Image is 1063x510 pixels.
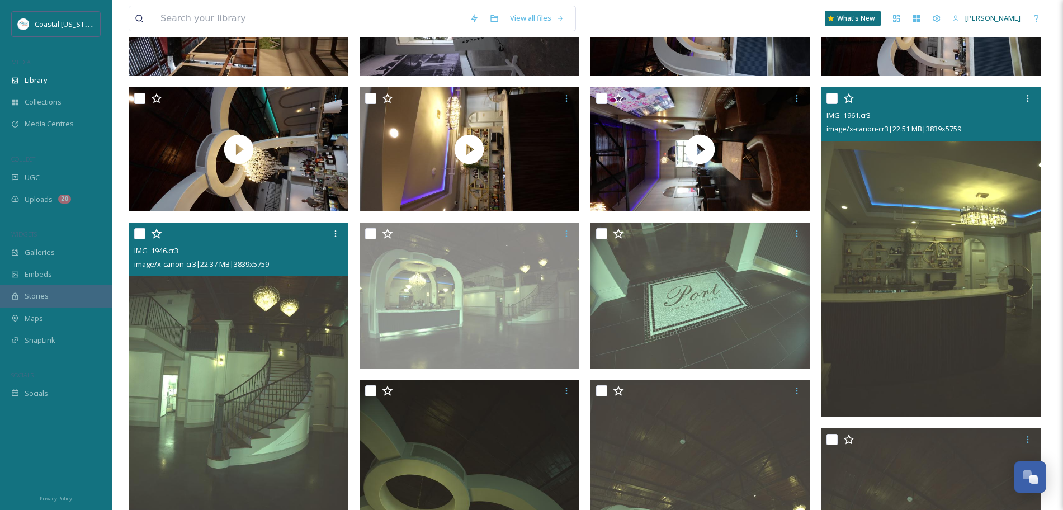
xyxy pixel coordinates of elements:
[25,269,52,280] span: Embeds
[155,6,464,31] input: Search your library
[826,124,961,134] span: image/x-canon-cr3 | 22.51 MB | 3839 x 5759
[40,495,72,502] span: Privacy Policy
[360,87,579,211] img: thumbnail
[25,119,74,129] span: Media Centres
[826,110,871,120] span: IMG_1961.cr3
[25,388,48,399] span: Socials
[40,491,72,504] a: Privacy Policy
[590,87,810,211] img: thumbnail
[965,13,1021,23] span: [PERSON_NAME]
[11,371,34,379] span: SOCIALS
[129,87,348,211] img: thumbnail
[25,313,43,324] span: Maps
[25,97,62,107] span: Collections
[821,87,1041,417] img: IMG_1961.cr3
[18,18,29,30] img: download%20%281%29.jpeg
[25,291,49,301] span: Stories
[825,11,881,26] a: What's New
[25,335,55,346] span: SnapLink
[35,18,99,29] span: Coastal [US_STATE]
[11,230,37,238] span: WIDGETS
[11,155,35,163] span: COLLECT
[25,247,55,258] span: Galleries
[25,75,47,86] span: Library
[360,222,579,369] img: IMG_1948.cr3
[1014,461,1046,493] button: Open Chat
[504,7,570,29] a: View all files
[590,222,810,369] img: IMG_1947.cr3
[11,58,31,66] span: MEDIA
[25,172,40,183] span: UGC
[947,7,1026,29] a: [PERSON_NAME]
[134,245,178,256] span: IMG_1946.cr3
[25,194,53,205] span: Uploads
[134,259,269,269] span: image/x-canon-cr3 | 22.37 MB | 3839 x 5759
[58,195,71,204] div: 20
